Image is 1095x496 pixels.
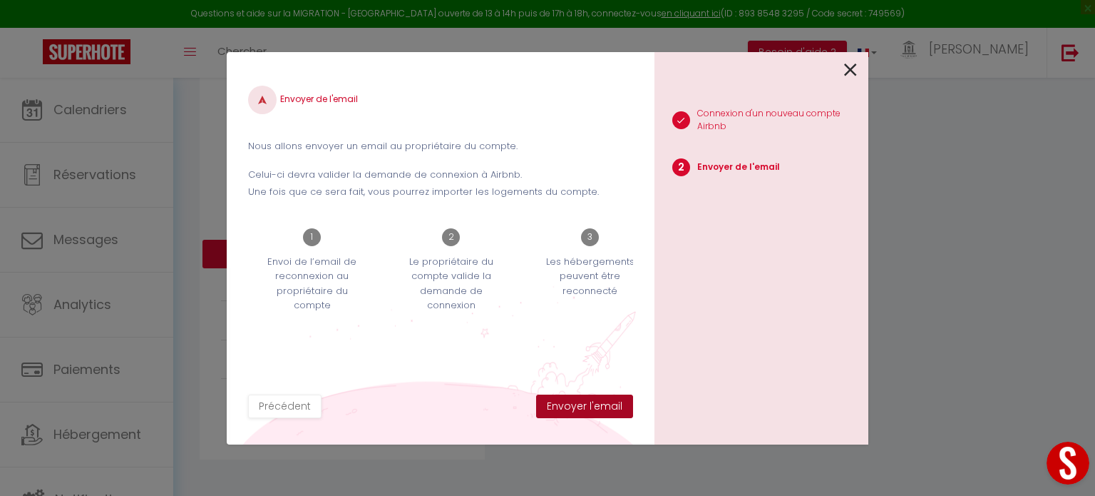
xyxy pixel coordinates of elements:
[248,395,322,419] button: Précédent
[248,185,633,199] p: Une fois que ce sera fait, vous pourrez importer les logements du compte.
[697,161,780,174] p: Envoyer de l'email
[1035,436,1095,496] iframe: LiveChat chat widget
[257,255,367,313] p: Envoi de l’email de reconnexion au propriétaire du compte
[442,228,460,246] span: 2
[303,228,321,246] span: 1
[697,107,869,134] p: Connexion d'un nouveau compte Airbnb
[248,86,633,114] h4: Envoyer de l'email
[536,395,633,419] button: Envoyer l'email
[396,255,506,313] p: Le propriétaire du compte valide la demande de connexion
[535,255,645,298] p: Les hébergements peuvent être reconnecté
[248,168,633,182] p: Celui-ci devra valider la demande de connexion à Airbnb.
[672,158,690,176] span: 2
[248,139,633,153] p: Nous allons envoyer un email au propriétaire du compte.
[581,228,599,246] span: 3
